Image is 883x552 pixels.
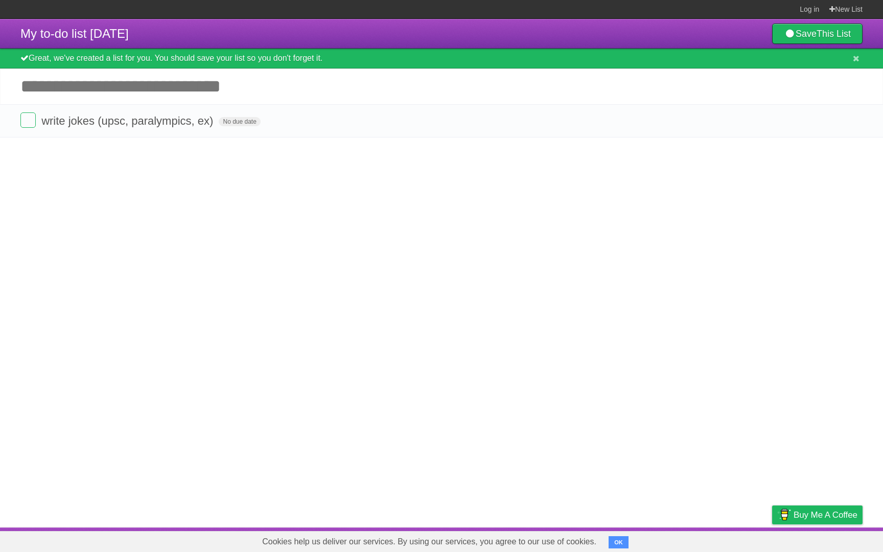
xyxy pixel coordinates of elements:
[777,506,791,523] img: Buy me a coffee
[609,536,629,548] button: OK
[794,506,857,524] span: Buy me a coffee
[41,114,216,127] span: write jokes (upsc, paralympics, ex)
[636,530,658,549] a: About
[772,505,863,524] a: Buy me a coffee
[798,530,863,549] a: Suggest a feature
[772,24,863,44] a: SaveThis List
[20,112,36,128] label: Done
[252,532,607,552] span: Cookies help us deliver our services. By using our services, you agree to our use of cookies.
[670,530,711,549] a: Developers
[759,530,785,549] a: Privacy
[817,29,851,39] b: This List
[724,530,747,549] a: Terms
[20,27,129,40] span: My to-do list [DATE]
[219,117,260,126] span: No due date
